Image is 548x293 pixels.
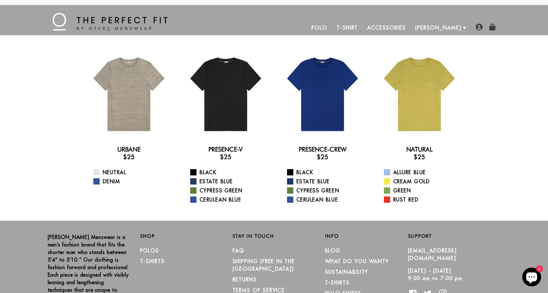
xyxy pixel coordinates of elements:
[140,258,165,264] a: T-Shirts
[384,187,463,194] a: Green
[384,196,463,203] a: Rust Red
[408,233,501,239] h2: Support
[190,178,269,185] a: Estate Blue
[93,169,172,176] a: Neutral
[384,169,463,176] a: Allure Blue
[233,233,316,239] h2: Stay in Touch
[117,146,141,153] a: Urbane
[376,153,463,161] h3: $25
[325,258,389,264] a: What Do You Want?
[233,247,245,254] a: FAQ
[279,153,366,161] h3: $25
[384,178,463,185] a: Cream Gold
[520,268,543,288] inbox-online-store-chat: Shopify online store chat
[406,146,433,153] a: Natural
[489,24,496,30] img: shopping-bag-icon.png
[53,13,168,30] img: The Perfect Fit - by Otero Menswear - Logo
[299,146,346,153] a: Presence-Crew
[140,247,159,254] a: Polos
[325,233,408,239] h2: Info
[190,196,269,203] a: Cerulean Blue
[363,20,410,35] a: Accessories
[208,146,243,153] a: Presence-V
[287,178,366,185] a: Estate Blue
[190,187,269,194] a: Cypress Green
[287,196,366,203] a: Cerulean Blue
[332,20,363,35] a: T-Shirt
[325,279,350,286] a: T-Shirts
[287,169,366,176] a: Black
[325,247,341,254] a: Blog
[307,20,332,35] a: Polo
[411,20,466,35] a: [PERSON_NAME]
[287,187,366,194] a: Cypress Green
[233,258,295,272] a: SHIPPING (Free in the [GEOGRAPHIC_DATA])
[182,153,269,161] h3: $25
[325,269,368,275] a: Sustainability
[93,178,172,185] a: Denim
[190,169,269,176] a: Black
[140,233,223,239] h2: Shop
[86,153,172,161] h3: $25
[408,247,457,261] a: [EMAIL_ADDRESS][DOMAIN_NAME]
[476,24,483,30] img: user-account-icon.png
[233,276,257,283] a: RETURNS
[408,267,491,282] p: [DATE] - [DATE] 9:00 am to 7:00 pm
